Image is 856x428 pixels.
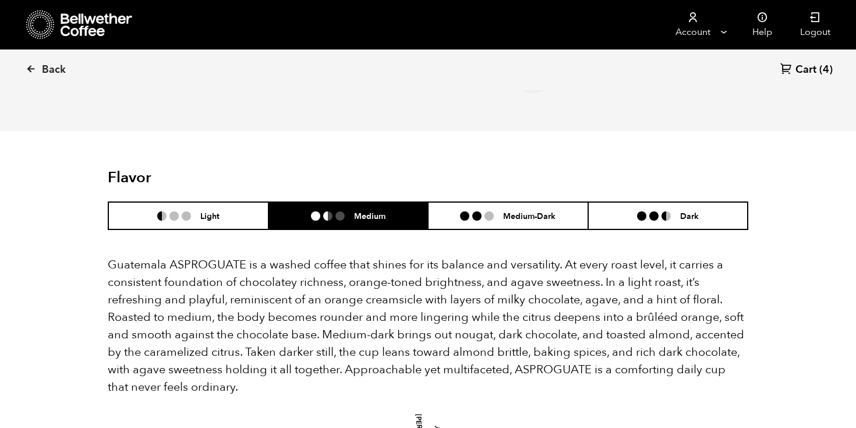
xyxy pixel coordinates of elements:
h6: Medium-Dark [503,211,556,221]
a: Cart (4) [780,62,833,78]
h6: Dark [680,211,699,221]
span: Back [42,63,66,77]
span: Cart [795,63,816,77]
p: Guatemala ASPROGUATE is a washed coffee that shines for its balance and versatility. At every roa... [108,256,748,396]
h6: Medium [354,211,385,221]
h6: Light [200,211,220,221]
h2: Flavor [108,169,321,187]
span: (4) [819,63,833,77]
